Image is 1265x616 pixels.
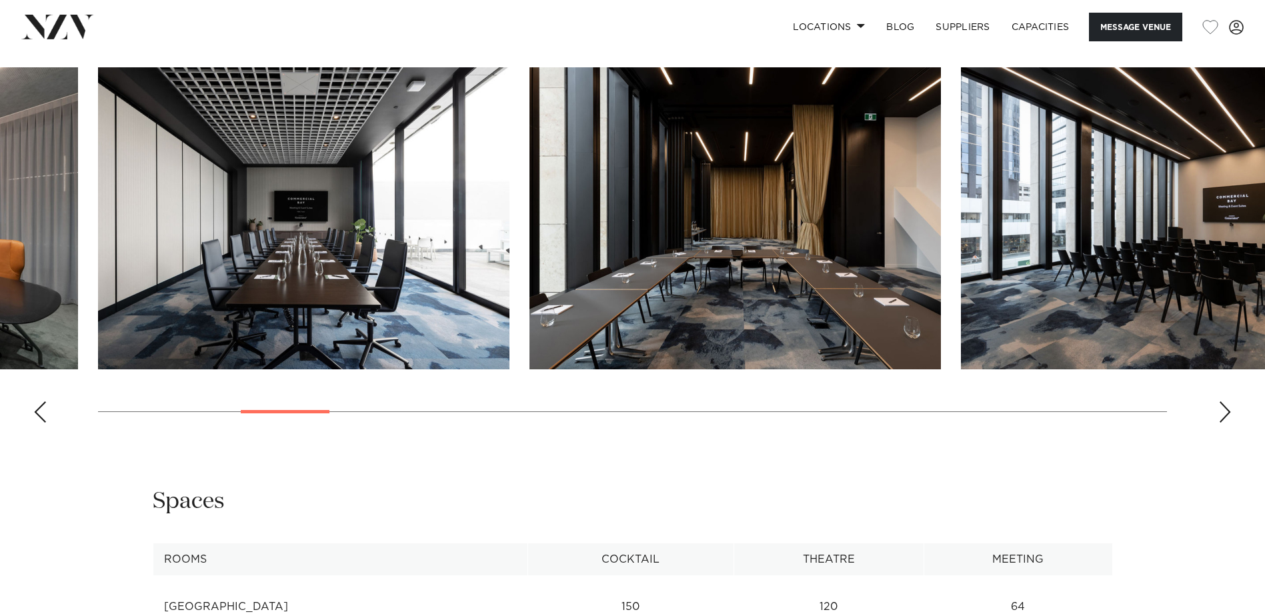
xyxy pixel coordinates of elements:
[925,13,1000,41] a: SUPPLIERS
[876,13,925,41] a: BLOG
[1089,13,1182,41] button: Message Venue
[528,543,734,576] th: Cocktail
[782,13,876,41] a: Locations
[529,67,941,369] swiper-slide: 6 / 30
[924,543,1112,576] th: Meeting
[734,543,924,576] th: Theatre
[98,67,509,369] swiper-slide: 5 / 30
[153,487,225,517] h2: Spaces
[153,543,528,576] th: Rooms
[21,15,94,39] img: nzv-logo.png
[1001,13,1080,41] a: Capacities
